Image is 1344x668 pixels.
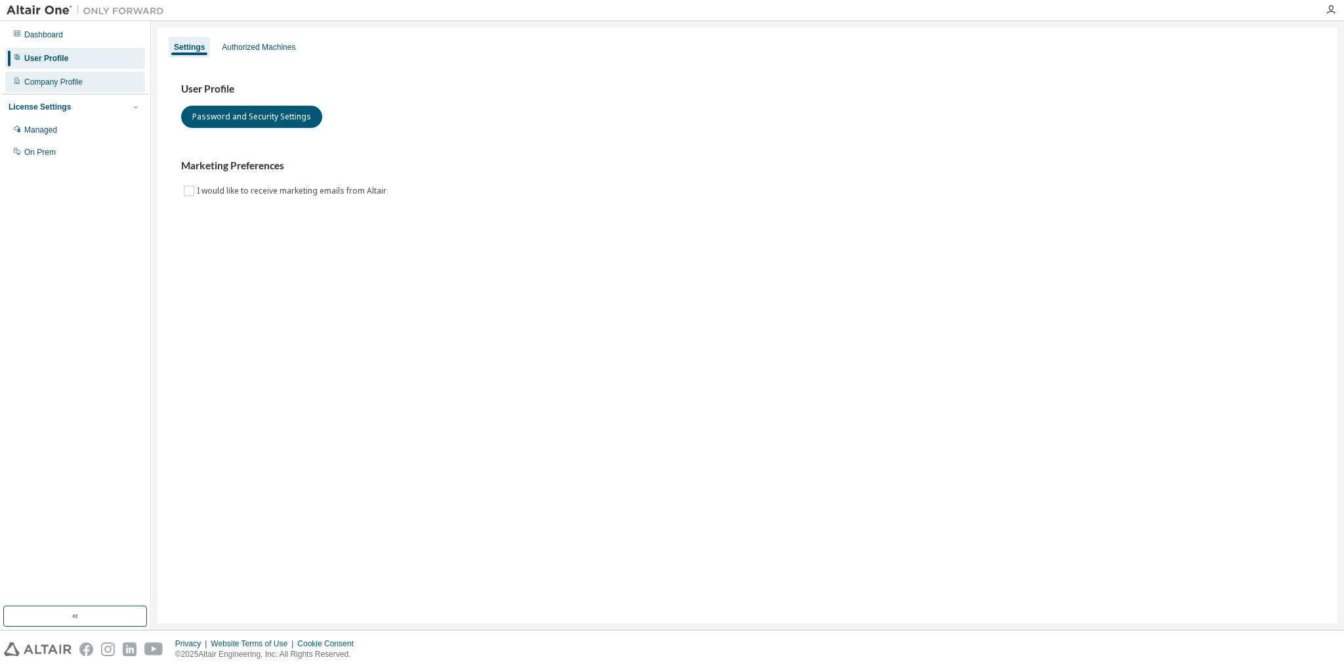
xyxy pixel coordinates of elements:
div: Website Terms of Use [211,638,297,649]
div: Managed [24,125,57,135]
div: User Profile [24,53,68,64]
img: instagram.svg [101,642,115,656]
img: youtube.svg [144,642,163,656]
button: Password and Security Settings [181,106,322,128]
img: altair_logo.svg [4,642,72,656]
p: © 2025 Altair Engineering, Inc. All Rights Reserved. [175,649,362,660]
img: facebook.svg [79,642,93,656]
img: Altair One [7,4,171,17]
div: Company Profile [24,77,83,87]
div: Privacy [175,638,211,649]
div: Dashboard [24,30,63,40]
div: License Settings [9,102,71,112]
h3: Marketing Preferences [181,159,1314,173]
label: I would like to receive marketing emails from Altair [197,183,389,199]
h3: User Profile [181,83,1314,96]
div: On Prem [24,147,56,157]
div: Settings [174,42,205,52]
div: Authorized Machines [222,42,295,52]
div: Cookie Consent [297,638,361,649]
img: linkedin.svg [123,642,136,656]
